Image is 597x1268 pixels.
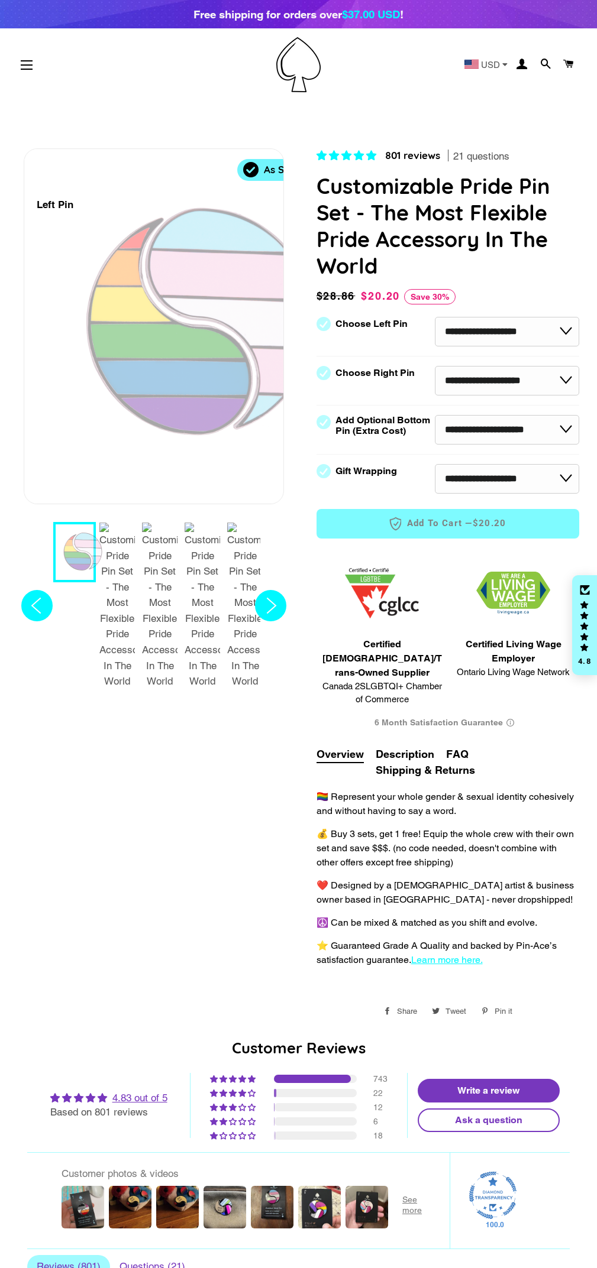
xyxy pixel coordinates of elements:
[469,1172,517,1219] a: Judge.me Diamond Transparent Shop medal 100.0
[376,746,434,762] button: Description
[59,1183,107,1231] img: User picture
[373,1103,388,1111] div: 12
[335,368,415,378] label: Choose Right Pin
[373,1117,388,1126] div: 6
[62,1167,435,1181] div: Customer photos & videos
[397,1003,423,1020] span: Share
[24,149,283,504] div: 1 / 9
[249,1183,296,1231] img: User picture
[418,1079,560,1102] a: Write a review
[376,762,475,778] button: Shipping & Returns
[481,60,500,69] span: USD
[18,522,56,694] button: Previous slide
[317,746,364,763] button: Overview
[185,523,220,689] img: Customizable Pride Pin Set - The Most Flexible Pride Accessory In The World
[112,1092,167,1104] a: 4.83 out of 5
[201,1183,249,1231] img: User picture
[335,319,408,329] label: Choose Left Pin
[317,878,580,907] p: ❤️ Designed by a [DEMOGRAPHIC_DATA] artist & business owner based in [GEOGRAPHIC_DATA] - never dr...
[317,916,580,930] p: ☮️ Can be mixed & matched as you shift and evolve.
[322,680,442,706] span: Canada 2SLGBTQI+ Chamber of Commerce
[50,1105,167,1120] div: Based on 801 reviews
[373,1075,388,1083] div: 743
[404,289,456,304] span: Save 30%
[317,712,580,734] div: 6 Month Satisfaction Guarantee
[411,954,483,965] a: Learn more here.
[210,1117,257,1126] div: 1% (6) reviews with 2 star rating
[193,6,404,22] div: Free shipping for orders over !
[577,657,592,665] div: 4.8
[373,1089,388,1097] div: 22
[276,37,321,92] img: Pin-Ace
[446,746,469,762] button: FAQ
[342,8,400,21] span: $37.00 USD
[99,523,135,689] img: Customizable Pride Pin Set - The Most Flexible Pride Accessory In The World
[317,173,580,279] h1: Customizable Pride Pin Set - The Most Flexible Pride Accessory In The World
[495,1003,518,1020] span: Pin it
[343,1183,391,1231] img: User picture
[142,523,178,689] img: Customizable Pride Pin Set - The Most Flexible Pride Accessory In The World
[107,1183,154,1231] img: User picture
[210,1103,257,1111] div: 1% (12) reviews with 3 star rating
[27,1037,570,1059] h2: Customer Reviews
[317,939,580,967] p: ⭐️ Guaranteed Grade A Quality and backed by Pin-Ace’s satisfaction guarantee.
[483,1220,502,1230] div: 100.0
[473,517,506,530] span: $20.20
[317,509,580,539] button: Add to Cart —$20.20
[317,790,580,818] p: 🏳️‍🌈 Represent your whole gender & sexual identity cohesively and without having to say a word.
[476,572,550,615] img: 1706832627.png
[454,666,573,679] span: Ontario Living Wage Network
[453,150,509,164] span: 21 questions
[572,575,597,676] div: Click to open Judge.me floating reviews tab
[391,1183,438,1231] img: User picture
[53,522,96,582] button: 1 / 9
[335,466,397,476] label: Gift Wrapping
[317,827,580,870] p: 💰 Buy 3 sets, get 1 free! Equip the whole crew with their own set and save $$$. (no code needed, ...
[96,522,138,694] button: 2 / 9
[210,1131,257,1140] div: 2% (18) reviews with 1 star rating
[469,1172,517,1219] img: Judge.me Diamond Transparent Shop medal
[317,150,379,161] span: 4.83 stars
[251,522,290,694] button: Next slide
[345,568,419,618] img: 1705457225.png
[227,523,263,689] img: Customizable Pride Pin Set - The Most Flexible Pride Accessory In The World
[334,516,562,531] span: Add to Cart —
[469,1172,517,1223] div: Diamond Transparent Shop. Published 100% of verified reviews received in total
[181,522,224,694] button: 4 / 9
[50,1091,167,1105] div: Average rating is 4.83 stars
[317,288,359,304] span: $28.86
[224,522,266,694] button: 5 / 9
[454,637,573,666] span: Certified Living Wage Employer
[373,1131,388,1140] div: 18
[154,1183,201,1231] img: User picture
[361,290,400,302] span: $20.20
[296,1183,343,1231] img: User picture
[210,1089,257,1097] div: 3% (22) reviews with 4 star rating
[210,1075,257,1083] div: 93% (743) reviews with 5 star rating
[385,149,440,161] span: 801 reviews
[322,637,442,680] span: Certified [DEMOGRAPHIC_DATA]/Trans-Owned Supplier
[138,522,181,694] button: 3 / 9
[335,415,435,436] label: Add Optional Bottom Pin (Extra Cost)
[418,1108,560,1132] a: Ask a question
[446,1003,472,1020] span: Tweet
